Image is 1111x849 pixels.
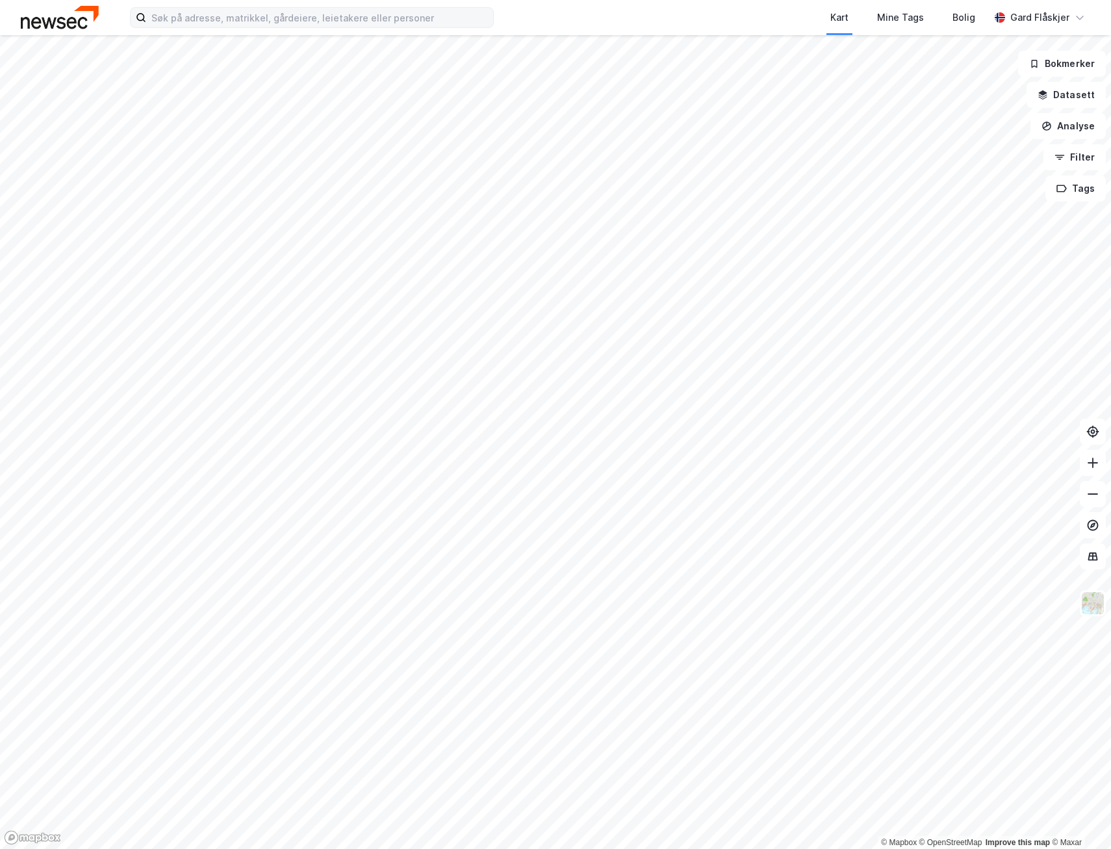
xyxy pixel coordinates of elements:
a: OpenStreetMap [919,838,982,847]
a: Improve this map [986,838,1050,847]
a: Mapbox [881,838,917,847]
img: newsec-logo.f6e21ccffca1b3a03d2d.png [21,6,99,29]
div: Kart [830,10,849,25]
button: Bokmerker [1018,51,1106,77]
button: Datasett [1027,82,1106,108]
button: Tags [1045,176,1106,202]
img: Z [1080,591,1105,616]
iframe: Chat Widget [1046,787,1111,849]
input: Søk på adresse, matrikkel, gårdeiere, leietakere eller personer [146,8,493,27]
button: Analyse [1030,113,1106,139]
div: Bolig [952,10,975,25]
a: Mapbox homepage [4,830,61,845]
div: Mine Tags [877,10,924,25]
div: Kontrollprogram for chat [1046,787,1111,849]
div: Gard Flåskjer [1010,10,1069,25]
button: Filter [1043,144,1106,170]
